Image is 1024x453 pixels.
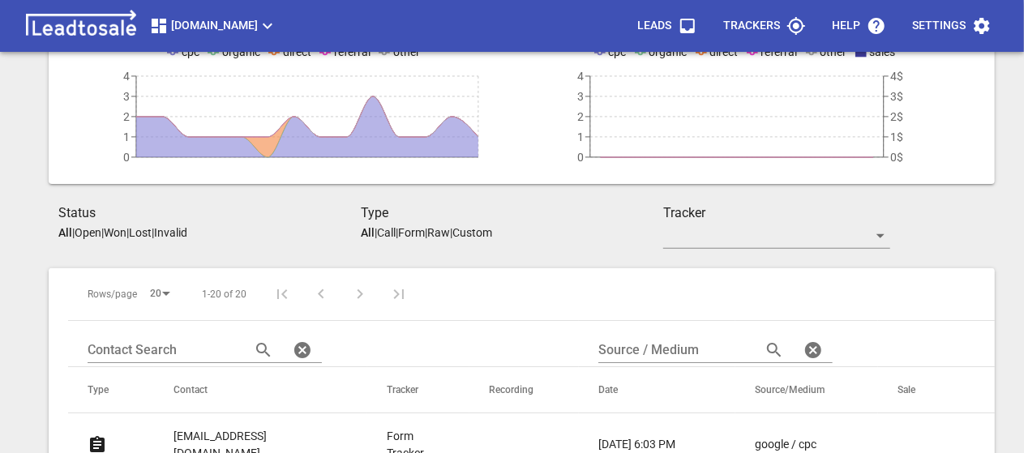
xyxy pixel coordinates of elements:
span: | [396,226,398,239]
span: organic [649,45,688,58]
span: 1-20 of 20 [202,288,246,301]
tspan: 0 [123,151,130,164]
span: | [72,226,75,239]
p: Raw [427,226,450,239]
p: Settings [912,18,966,34]
span: referral [334,45,371,58]
span: | [450,226,452,239]
tspan: 2$ [890,110,903,123]
tspan: 2 [123,110,130,123]
h3: Tracker [663,203,890,223]
img: logo [19,10,143,42]
tspan: 2 [577,110,584,123]
span: cpc [609,45,627,58]
span: | [152,226,154,239]
h3: Type [361,203,663,223]
p: Lost [129,226,152,239]
span: direct [283,45,311,58]
tspan: 1 [577,130,584,143]
tspan: 3 [123,90,130,103]
tspan: 1$ [890,130,903,143]
p: Trackers [723,18,780,34]
tspan: 4 [577,70,584,83]
button: [DOMAIN_NAME] [143,10,284,42]
a: google / cpc [755,436,833,453]
p: google / cpc [755,436,816,453]
th: Contact [154,367,367,413]
span: | [126,226,129,239]
tspan: 1 [123,130,130,143]
tspan: 4 [123,70,130,83]
span: direct [710,45,739,58]
h3: Status [58,203,361,223]
p: Help [832,18,860,34]
th: Tracker [367,367,469,413]
span: organic [222,45,260,58]
div: 20 [144,283,176,305]
tspan: 3$ [890,90,903,103]
p: [DATE] 6:03 PM [598,436,675,453]
span: referral [761,45,798,58]
tspan: 0$ [890,151,903,164]
span: | [425,226,427,239]
span: sales [870,45,896,58]
tspan: 0 [577,151,584,164]
span: other [393,45,420,58]
tspan: 4$ [890,70,903,83]
p: Call [377,226,396,239]
tspan: 3 [577,90,584,103]
th: Recording [469,367,579,413]
p: Won [104,226,126,239]
a: [DATE] 6:03 PM [598,436,690,453]
span: cpc [182,45,199,58]
span: other [820,45,847,58]
aside: All [361,226,375,239]
p: Open [75,226,101,239]
th: Date [579,367,735,413]
span: [DOMAIN_NAME] [149,16,277,36]
p: Invalid [154,226,187,239]
span: | [101,226,104,239]
span: | [375,226,377,239]
p: Form [398,226,425,239]
p: Custom [452,226,492,239]
th: Source/Medium [735,367,878,413]
p: Leads [637,18,671,34]
span: Rows/page [88,288,137,301]
th: Type [68,367,154,413]
aside: All [58,226,72,239]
